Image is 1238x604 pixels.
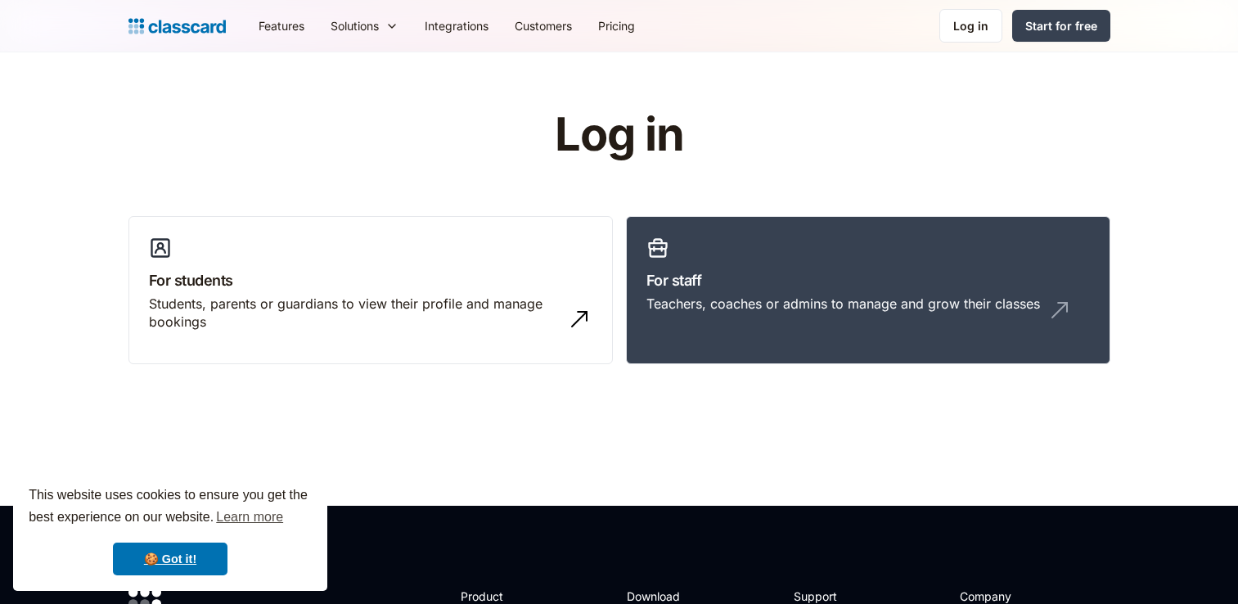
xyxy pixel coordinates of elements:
a: Customers [502,7,585,44]
div: Teachers, coaches or admins to manage and grow their classes [646,295,1040,313]
a: dismiss cookie message [113,543,227,575]
div: Solutions [317,7,412,44]
span: This website uses cookies to ensure you get the best experience on our website. [29,485,312,530]
div: Log in [953,17,988,34]
a: Log in [939,9,1002,43]
a: For studentsStudents, parents or guardians to view their profile and manage bookings [128,216,613,365]
div: Students, parents or guardians to view their profile and manage bookings [149,295,560,331]
a: Features [245,7,317,44]
a: Start for free [1012,10,1110,42]
a: home [128,15,226,38]
h3: For staff [646,269,1090,291]
div: cookieconsent [13,470,327,591]
h1: Log in [359,110,879,160]
a: Pricing [585,7,648,44]
a: Integrations [412,7,502,44]
a: For staffTeachers, coaches or admins to manage and grow their classes [626,216,1110,365]
div: Solutions [331,17,379,34]
a: learn more about cookies [214,505,286,530]
h3: For students [149,269,592,291]
div: Start for free [1025,17,1097,34]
